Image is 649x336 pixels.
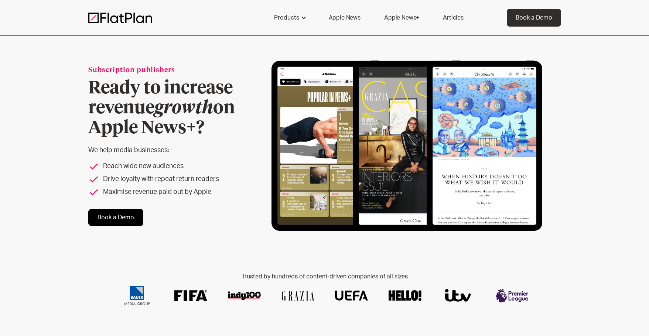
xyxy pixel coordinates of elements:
div: Subscription publishers [88,65,259,75]
div: Book a Demo [516,13,552,22]
li: Reach wide new audiences [88,161,259,171]
em: growth [154,99,213,117]
div: Products [265,9,314,27]
a: Apple News [320,9,369,27]
h1: Ready to increase revenue on Apple News+? [88,78,259,138]
a: Book a Demo [507,9,561,27]
li: Maximise revenue paid out by Apple [88,187,259,197]
a: Book a Demo [88,209,143,226]
div: Products [274,13,299,22]
a: Apple News+ [375,9,428,27]
a: Articles [434,9,472,27]
h2: Trusted by hundreds of content-driven companies of all sizes [112,273,537,280]
p: We help media businesses: [88,145,259,155]
li: Drive loyalty with repeat return readers [88,174,259,184]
